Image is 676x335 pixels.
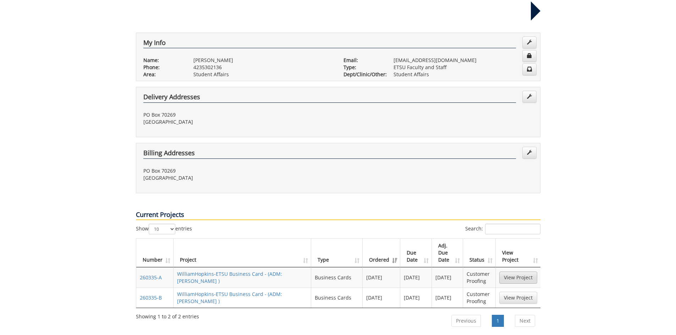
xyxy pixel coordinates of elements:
[522,63,537,76] a: Change Communication Preferences
[522,37,537,49] a: Edit Info
[143,57,183,64] p: Name:
[174,239,312,267] th: Project: activate to sort column ascending
[143,150,516,159] h4: Billing Addresses
[193,71,333,78] p: Student Affairs
[143,71,183,78] p: Area:
[140,294,162,301] a: 260335-B
[394,57,533,64] p: [EMAIL_ADDRESS][DOMAIN_NAME]
[432,287,463,308] td: [DATE]
[344,71,383,78] p: Dept/Clinic/Other:
[143,118,333,125] p: [GEOGRAPHIC_DATA]
[465,224,540,234] label: Search:
[143,39,516,49] h4: My Info
[193,64,333,71] p: 4235302136
[136,239,174,267] th: Number: activate to sort column ascending
[136,224,192,234] label: Show entries
[451,315,481,327] a: Previous
[522,50,537,62] a: Change Password
[143,167,333,174] p: PO Box 70269
[344,57,383,64] p: Email:
[394,71,533,78] p: Student Affairs
[522,91,537,103] a: Edit Addresses
[463,287,495,308] td: Customer Proofing
[499,272,537,284] a: View Project
[496,239,541,267] th: View Project: activate to sort column ascending
[344,64,383,71] p: Type:
[522,147,537,159] a: Edit Addresses
[499,292,537,304] a: View Project
[311,287,363,308] td: Business Cards
[136,210,540,220] p: Current Projects
[400,287,432,308] td: [DATE]
[311,267,363,287] td: Business Cards
[492,315,504,327] a: 1
[143,111,333,118] p: PO Box 70269
[400,267,432,287] td: [DATE]
[400,239,432,267] th: Due Date: activate to sort column ascending
[143,94,516,103] h4: Delivery Addresses
[136,310,199,320] div: Showing 1 to 2 of 2 entries
[485,224,540,234] input: Search:
[515,315,535,327] a: Next
[363,267,400,287] td: [DATE]
[432,239,463,267] th: Adj. Due Date: activate to sort column ascending
[311,239,363,267] th: Type: activate to sort column ascending
[143,64,183,71] p: Phone:
[363,239,400,267] th: Ordered: activate to sort column ascending
[177,270,282,284] a: WilliamHopkins-ETSU Business Card - (ADM: [PERSON_NAME] )
[193,57,333,64] p: [PERSON_NAME]
[432,267,463,287] td: [DATE]
[177,291,282,305] a: WilliamHopkins-ETSU Business Card - (ADM: [PERSON_NAME] )
[140,274,162,281] a: 260335-A
[143,174,333,182] p: [GEOGRAPHIC_DATA]
[463,267,495,287] td: Customer Proofing
[149,224,175,234] select: Showentries
[394,64,533,71] p: ETSU Faculty and Staff
[363,287,400,308] td: [DATE]
[463,239,495,267] th: Status: activate to sort column ascending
